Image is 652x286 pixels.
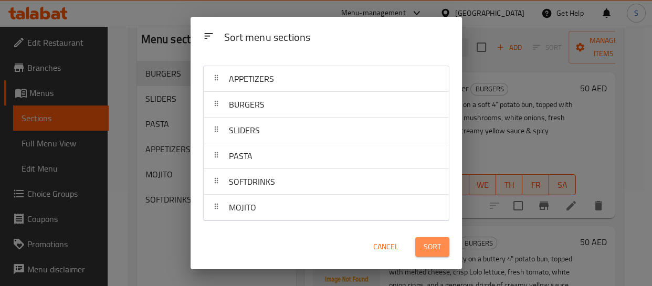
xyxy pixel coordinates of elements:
[424,240,441,253] span: Sort
[204,195,449,220] div: MOJITO
[204,143,449,169] div: PASTA
[415,237,449,257] button: Sort
[229,97,265,112] span: BURGERS
[369,237,403,257] button: Cancel
[204,169,449,195] div: SOFTDRINKS
[373,240,398,253] span: Cancel
[220,26,454,50] div: Sort menu sections
[203,44,398,57] p: Sort menu sections
[229,122,260,138] span: SLIDERS
[229,199,256,215] span: MOJITO
[204,92,449,118] div: BURGERS
[229,148,253,164] span: PASTA
[204,118,449,143] div: SLIDERS
[204,66,449,92] div: APPETIZERS
[229,174,275,189] span: SOFTDRINKS
[229,71,274,87] span: APPETIZERS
